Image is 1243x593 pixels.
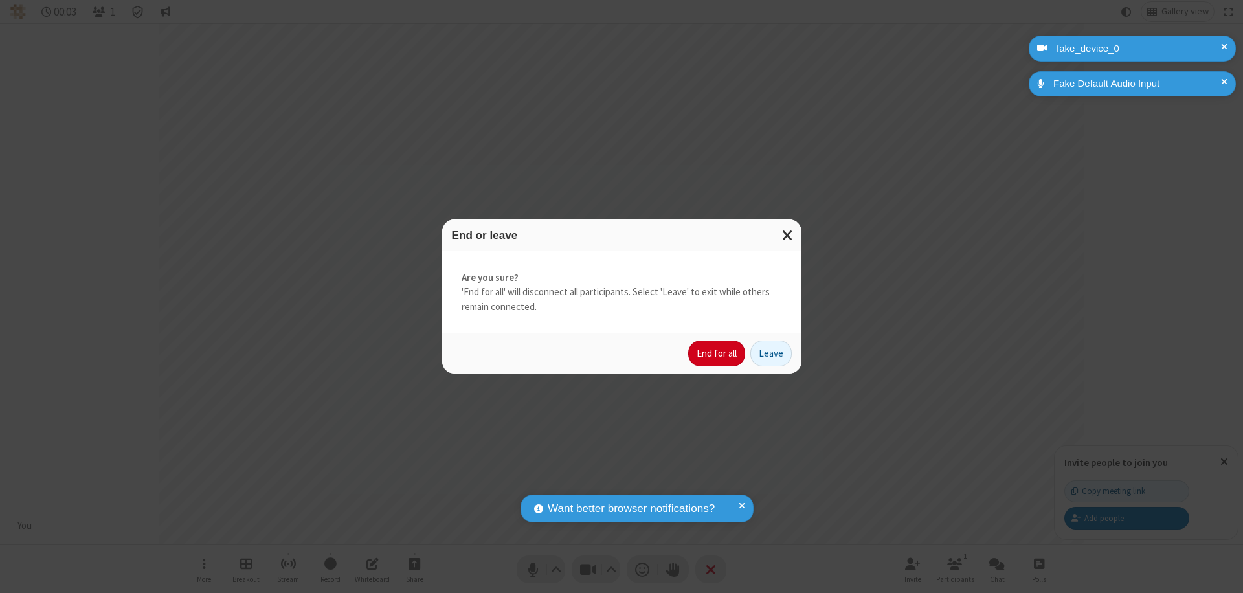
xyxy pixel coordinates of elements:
[774,219,801,251] button: Close modal
[462,271,782,285] strong: Are you sure?
[1052,41,1226,56] div: fake_device_0
[442,251,801,334] div: 'End for all' will disconnect all participants. Select 'Leave' to exit while others remain connec...
[548,500,715,517] span: Want better browser notifications?
[688,341,745,366] button: End for all
[1049,76,1226,91] div: Fake Default Audio Input
[452,229,792,241] h3: End or leave
[750,341,792,366] button: Leave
